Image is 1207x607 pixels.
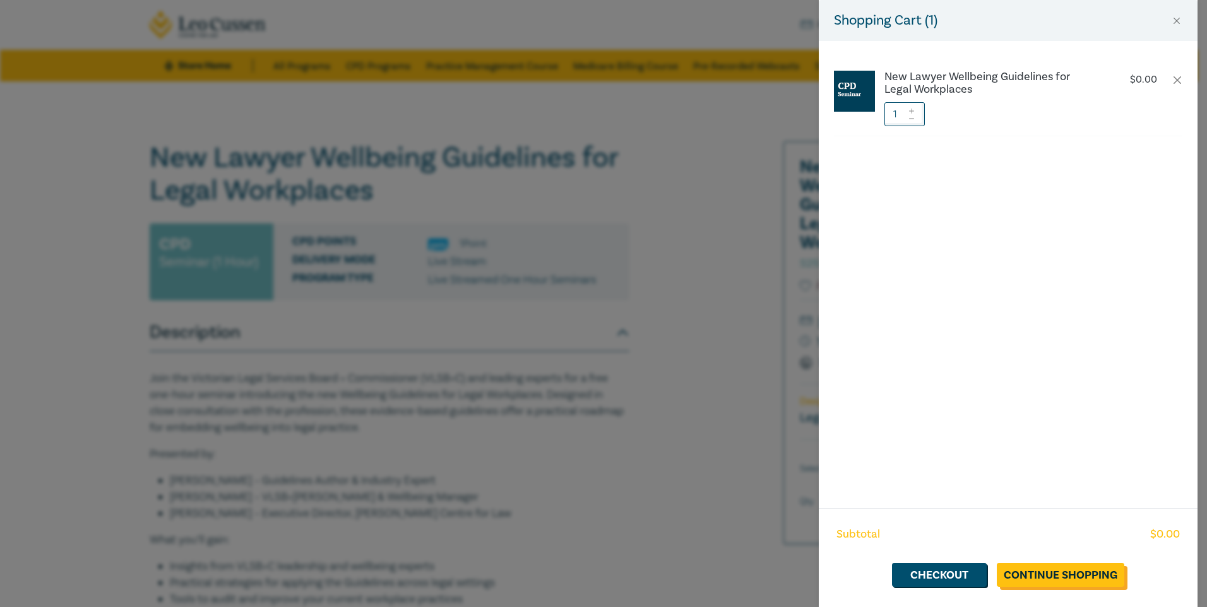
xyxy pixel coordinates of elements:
[884,71,1094,96] a: New Lawyer Wellbeing Guidelines for Legal Workplaces
[834,71,875,112] img: CPD%20Seminar.jpg
[836,526,880,543] span: Subtotal
[834,10,937,31] h5: Shopping Cart ( 1 )
[892,563,987,587] a: Checkout
[1130,74,1157,86] p: $ 0.00
[997,563,1124,587] a: Continue Shopping
[884,102,925,126] input: 1
[1150,526,1180,543] span: $ 0.00
[1171,15,1182,27] button: Close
